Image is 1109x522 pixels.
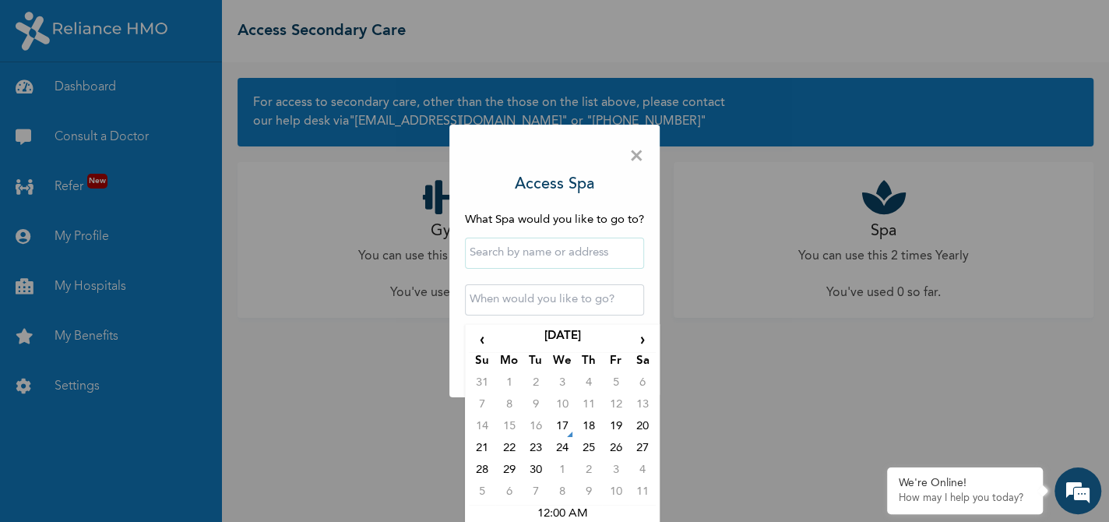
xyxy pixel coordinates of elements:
[549,484,576,506] td: 8
[495,462,522,484] td: 29
[495,484,522,506] td: 6
[576,462,602,484] td: 2
[469,375,495,397] td: 31
[469,353,495,375] th: Su
[495,418,522,440] td: 15
[523,484,549,506] td: 7
[629,140,644,173] span: ×
[495,375,522,397] td: 1
[629,353,656,375] th: Sa
[469,484,495,506] td: 5
[495,328,628,353] th: [DATE]
[523,397,549,418] td: 9
[899,477,1031,490] div: We're Online!
[602,375,628,397] td: 5
[576,484,602,506] td: 9
[8,386,297,440] textarea: Type your message and hit 'Enter'
[629,484,656,506] td: 11
[549,440,576,462] td: 24
[8,467,153,478] span: Conversation
[465,284,644,316] input: When would you like to go?
[576,375,602,397] td: 4
[576,353,602,375] th: Th
[523,440,549,462] td: 23
[602,484,628,506] td: 10
[29,78,63,117] img: d_794563401_company_1708531726252_794563401
[495,440,522,462] td: 22
[629,397,656,418] td: 13
[469,418,495,440] td: 14
[469,397,495,418] td: 7
[629,328,656,353] span: ›
[255,8,293,45] div: Minimize live chat window
[469,328,495,353] span: ‹
[602,353,628,375] th: Fr
[629,440,656,462] td: 27
[81,87,262,108] div: Chat with us now
[153,440,297,488] div: FAQs
[576,397,602,418] td: 11
[602,418,628,440] td: 19
[576,440,602,462] td: 25
[629,418,656,440] td: 20
[465,238,644,269] input: Search by name or address
[629,375,656,397] td: 6
[549,462,576,484] td: 1
[469,462,495,484] td: 28
[549,418,576,440] td: 17
[469,440,495,462] td: 21
[523,418,549,440] td: 16
[899,492,1031,505] p: How may I help you today?
[465,214,644,226] span: What Spa would you like to go to?
[90,176,215,333] span: We're online!
[602,440,628,462] td: 26
[495,397,522,418] td: 8
[515,173,594,196] h3: Access Spa
[602,397,628,418] td: 12
[629,462,656,484] td: 4
[576,418,602,440] td: 18
[602,462,628,484] td: 3
[549,353,576,375] th: We
[523,462,549,484] td: 30
[523,353,549,375] th: Tu
[549,397,576,418] td: 10
[549,375,576,397] td: 3
[495,353,522,375] th: Mo
[523,375,549,397] td: 2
